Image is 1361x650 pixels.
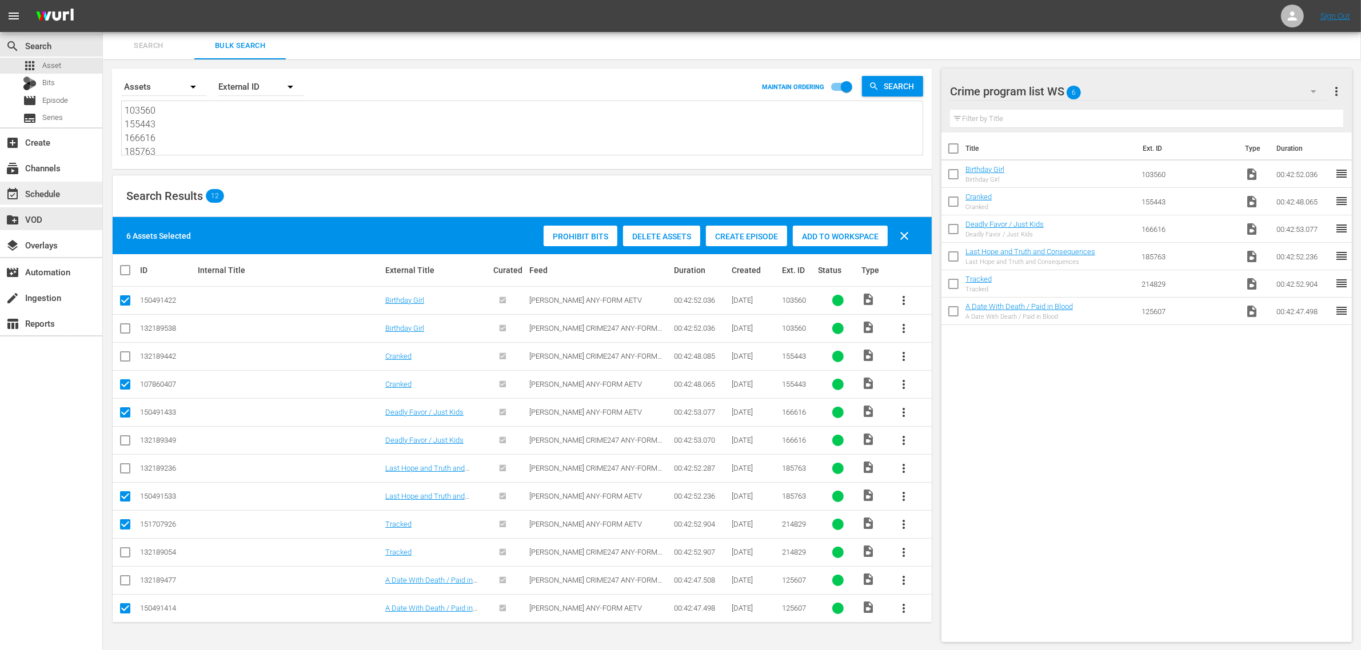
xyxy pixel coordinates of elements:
button: Prohibit Bits [544,226,617,246]
span: Series [23,111,37,125]
div: 150491433 [140,408,194,416]
div: 00:42:52.287 [674,464,728,472]
a: Cranked [385,352,412,360]
span: Video [861,460,875,474]
button: more_vert [890,427,917,454]
div: 00:42:52.236 [674,492,728,500]
button: more_vert [890,399,917,426]
div: 00:42:53.077 [674,408,728,416]
div: 132189349 [140,436,194,444]
div: 150491533 [140,492,194,500]
div: Birthday Girl [965,176,1004,183]
span: Video [1245,277,1259,291]
td: 00:42:53.077 [1272,215,1335,243]
div: Crime program list WS [950,75,1327,107]
th: Ext. ID [1136,133,1238,164]
td: 00:42:47.498 [1272,298,1335,325]
span: [PERSON_NAME] CRIME247 ANY-FORM AETV [529,352,662,369]
span: Series [42,112,63,123]
span: [PERSON_NAME] ANY-FORM AETV [529,604,642,612]
div: 00:42:52.907 [674,548,728,556]
span: 125607 [782,576,806,584]
span: Delete Assets [623,232,700,241]
button: more_vert [890,315,917,342]
span: [PERSON_NAME] ANY-FORM AETV [529,492,642,500]
span: Video [1245,250,1259,263]
span: more_vert [897,517,911,531]
div: Tracked [965,286,992,293]
div: [DATE] [732,604,779,612]
span: Video [1245,304,1259,318]
button: more_vert [890,483,917,510]
span: Video [1245,195,1259,208]
button: Create Episode [706,226,787,246]
a: Birthday Girl [385,296,424,304]
div: 107860407 [140,380,194,388]
button: more_vert [890,567,917,594]
span: Video [861,404,875,418]
div: [DATE] [732,408,779,416]
button: more_vert [890,371,917,398]
div: 00:42:53.070 [674,436,728,444]
span: [PERSON_NAME] CRIME247 ANY-FORM AETV [529,548,662,565]
span: Video [861,348,875,362]
td: 103560 [1138,161,1240,188]
span: Video [861,516,875,530]
div: Last Hope and Truth and Consequences [965,258,1095,266]
span: Video [1245,222,1259,236]
img: ans4CAIJ8jUAAAAAAAAAAAAAAAAAAAAAAAAgQb4GAAAAAAAAAAAAAAAAAAAAAAAAJMjXAAAAAAAAAAAAAAAAAAAAAAAAgAT5G... [27,3,82,30]
span: more_vert [897,489,911,503]
td: 166616 [1138,215,1240,243]
span: more_vert [897,434,911,447]
a: Tracked [965,275,992,283]
button: Delete Assets [623,226,700,246]
div: [DATE] [732,492,779,500]
button: more_vert [890,343,917,370]
div: Curated [493,266,526,275]
span: [PERSON_NAME] ANY-FORM AETV [529,520,642,528]
span: Reports [6,317,19,331]
div: 00:42:52.036 [674,296,728,304]
a: Tracked [385,520,412,528]
span: Search [879,76,923,97]
div: Ext. ID [782,266,815,275]
span: more_vert [897,406,911,419]
span: Video [861,432,875,446]
div: 00:42:52.904 [674,520,728,528]
div: Type [861,266,887,275]
a: Last Hope and Truth and Consequences [385,492,469,509]
div: Assets [121,71,207,103]
span: more_vert [897,462,911,475]
span: Bits [42,77,55,89]
span: 125607 [782,604,806,612]
span: Video [861,544,875,558]
div: [DATE] [732,576,779,584]
td: 214829 [1138,270,1240,298]
p: MAINTAIN ORDERING [762,83,824,91]
a: Deadly Favor / Just Kids [385,436,464,444]
span: Bulk Search [201,39,279,53]
span: Overlays [6,239,19,252]
span: Schedule [6,187,19,201]
span: more_vert [1330,85,1343,98]
span: Create Episode [706,232,787,241]
span: Video [861,600,875,614]
div: 00:42:48.085 [674,352,728,360]
span: [PERSON_NAME] ANY-FORM AETV [529,408,642,416]
div: [DATE] [732,436,779,444]
a: Tracked [385,548,412,556]
span: [PERSON_NAME] CRIME247 ANY-FORM AETV [529,436,662,453]
div: 132189477 [140,576,194,584]
td: 155443 [1138,188,1240,215]
div: Internal Title [198,266,382,275]
button: Add to Workspace [793,226,888,246]
div: [DATE] [732,324,779,332]
span: 103560 [782,324,806,332]
th: Type [1238,133,1270,164]
span: Video [861,572,875,586]
span: reorder [1335,249,1348,263]
a: Deadly Favor / Just Kids [385,408,464,416]
div: Duration [674,266,728,275]
div: External Title [385,266,490,275]
span: 103560 [782,296,806,304]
